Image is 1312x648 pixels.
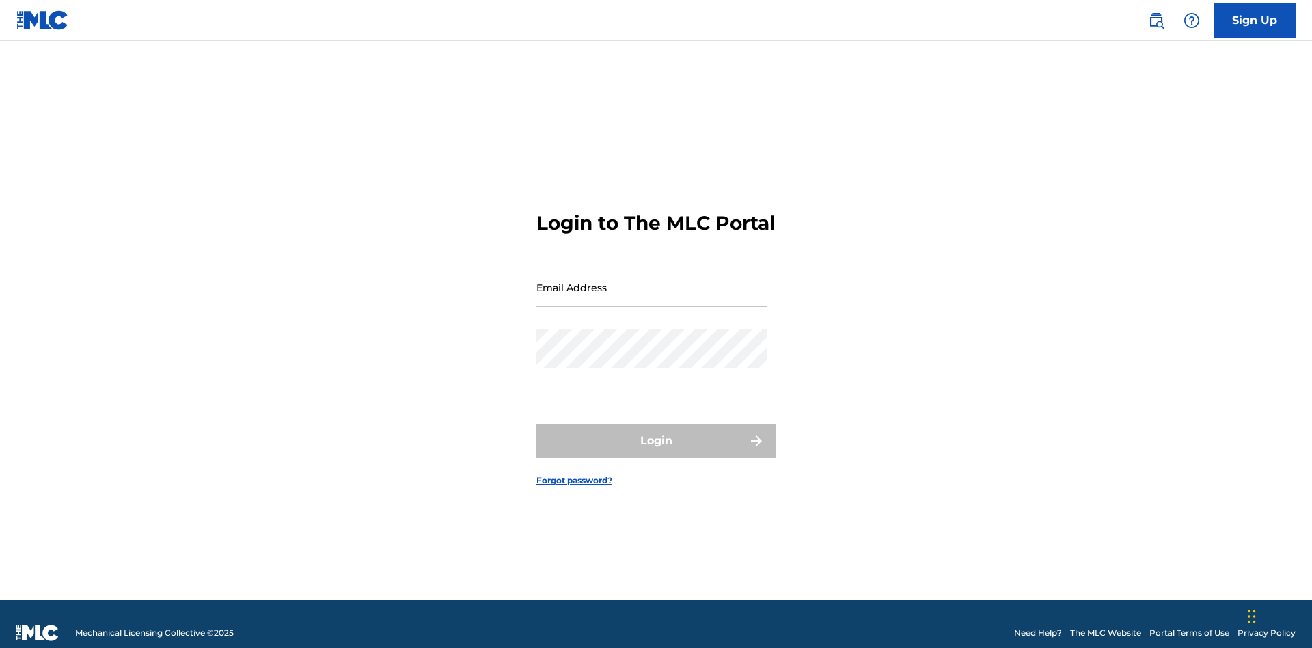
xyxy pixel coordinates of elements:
div: Help [1178,7,1205,34]
div: Drag [1248,596,1256,637]
img: MLC Logo [16,10,69,30]
a: Forgot password? [536,474,612,487]
img: help [1184,12,1200,29]
a: The MLC Website [1070,627,1141,639]
img: search [1148,12,1164,29]
iframe: Chat Widget [1244,582,1312,648]
img: logo [16,625,59,641]
a: Privacy Policy [1238,627,1296,639]
a: Sign Up [1214,3,1296,38]
a: Portal Terms of Use [1149,627,1229,639]
a: Public Search [1143,7,1170,34]
span: Mechanical Licensing Collective © 2025 [75,627,234,639]
a: Need Help? [1014,627,1062,639]
h3: Login to The MLC Portal [536,211,775,235]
